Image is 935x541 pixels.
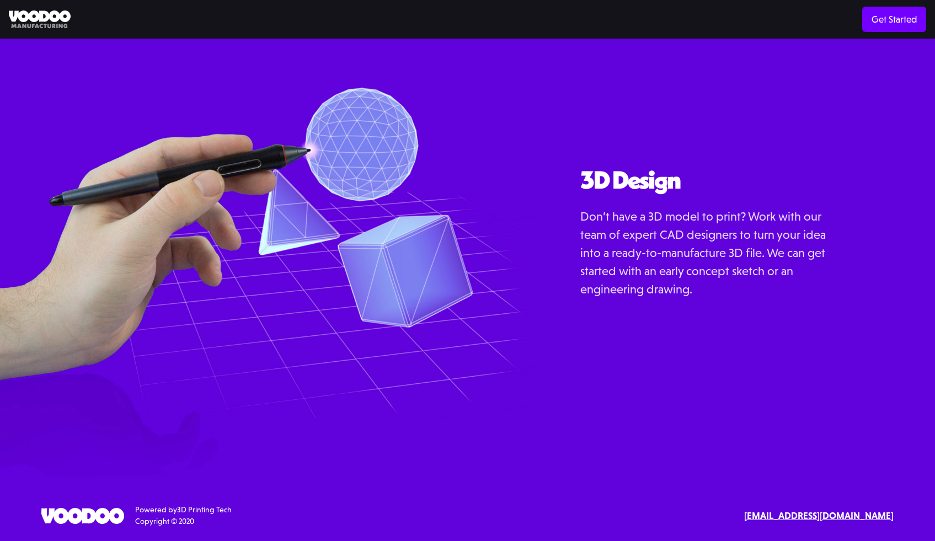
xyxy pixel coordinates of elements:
div: Powered by Copyright © 2020 [135,504,232,527]
a: Get Started [862,7,926,32]
img: Voodoo Manufacturing logo [9,10,71,29]
a: 3D Printing Tech [177,505,232,514]
p: Don’t have a 3D model to print? Work with our team of expert CAD designers to turn your idea into... [580,207,834,298]
a: [EMAIL_ADDRESS][DOMAIN_NAME] [744,509,894,523]
h2: 3D Design [580,167,834,194]
strong: [EMAIL_ADDRESS][DOMAIN_NAME] [744,510,894,521]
